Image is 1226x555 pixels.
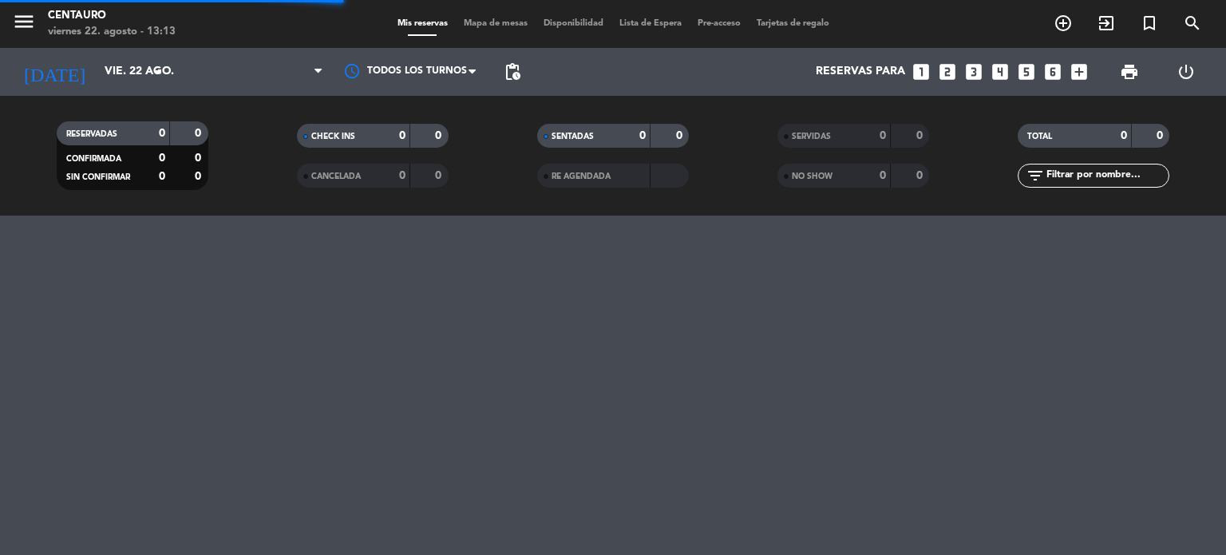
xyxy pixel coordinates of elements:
i: menu [12,10,36,34]
span: NO SHOW [792,172,832,180]
strong: 0 [435,170,445,181]
span: Reservas para [816,65,905,78]
strong: 0 [880,130,886,141]
strong: 0 [195,128,204,139]
i: looks_4 [990,61,1010,82]
i: arrow_drop_down [148,62,168,81]
i: looks_5 [1016,61,1037,82]
strong: 0 [676,130,686,141]
span: Disponibilidad [536,19,611,28]
button: menu [12,10,36,39]
strong: 0 [159,171,165,182]
strong: 0 [639,130,646,141]
span: CANCELADA [311,172,361,180]
strong: 0 [1121,130,1127,141]
i: add_box [1069,61,1090,82]
span: Tarjetas de regalo [749,19,837,28]
strong: 0 [195,171,204,182]
i: turned_in_not [1140,14,1159,33]
i: power_settings_new [1177,62,1196,81]
span: TOTAL [1027,133,1052,141]
span: CHECK INS [311,133,355,141]
span: Mapa de mesas [456,19,536,28]
span: Pre-acceso [690,19,749,28]
span: Lista de Espera [611,19,690,28]
i: add_circle_outline [1054,14,1073,33]
strong: 0 [159,153,165,164]
strong: 0 [916,170,926,181]
div: viernes 22. agosto - 13:13 [48,24,176,40]
div: LOG OUT [1157,48,1214,96]
span: SIN CONFIRMAR [66,173,130,181]
input: Filtrar por nombre... [1045,167,1169,184]
span: RESERVADAS [66,130,117,138]
strong: 0 [916,130,926,141]
span: pending_actions [503,62,522,81]
span: CONFIRMADA [66,155,121,163]
strong: 0 [159,128,165,139]
i: [DATE] [12,54,97,89]
i: search [1183,14,1202,33]
strong: 0 [1157,130,1166,141]
strong: 0 [880,170,886,181]
i: looks_two [937,61,958,82]
span: print [1120,62,1139,81]
i: looks_6 [1042,61,1063,82]
span: RE AGENDADA [552,172,611,180]
span: SENTADAS [552,133,594,141]
strong: 0 [399,170,405,181]
strong: 0 [195,153,204,164]
span: Mis reservas [390,19,456,28]
div: Centauro [48,8,176,24]
span: SERVIDAS [792,133,831,141]
i: filter_list [1026,166,1045,185]
i: exit_to_app [1097,14,1116,33]
strong: 0 [435,130,445,141]
i: looks_3 [963,61,984,82]
i: looks_one [911,61,931,82]
strong: 0 [399,130,405,141]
